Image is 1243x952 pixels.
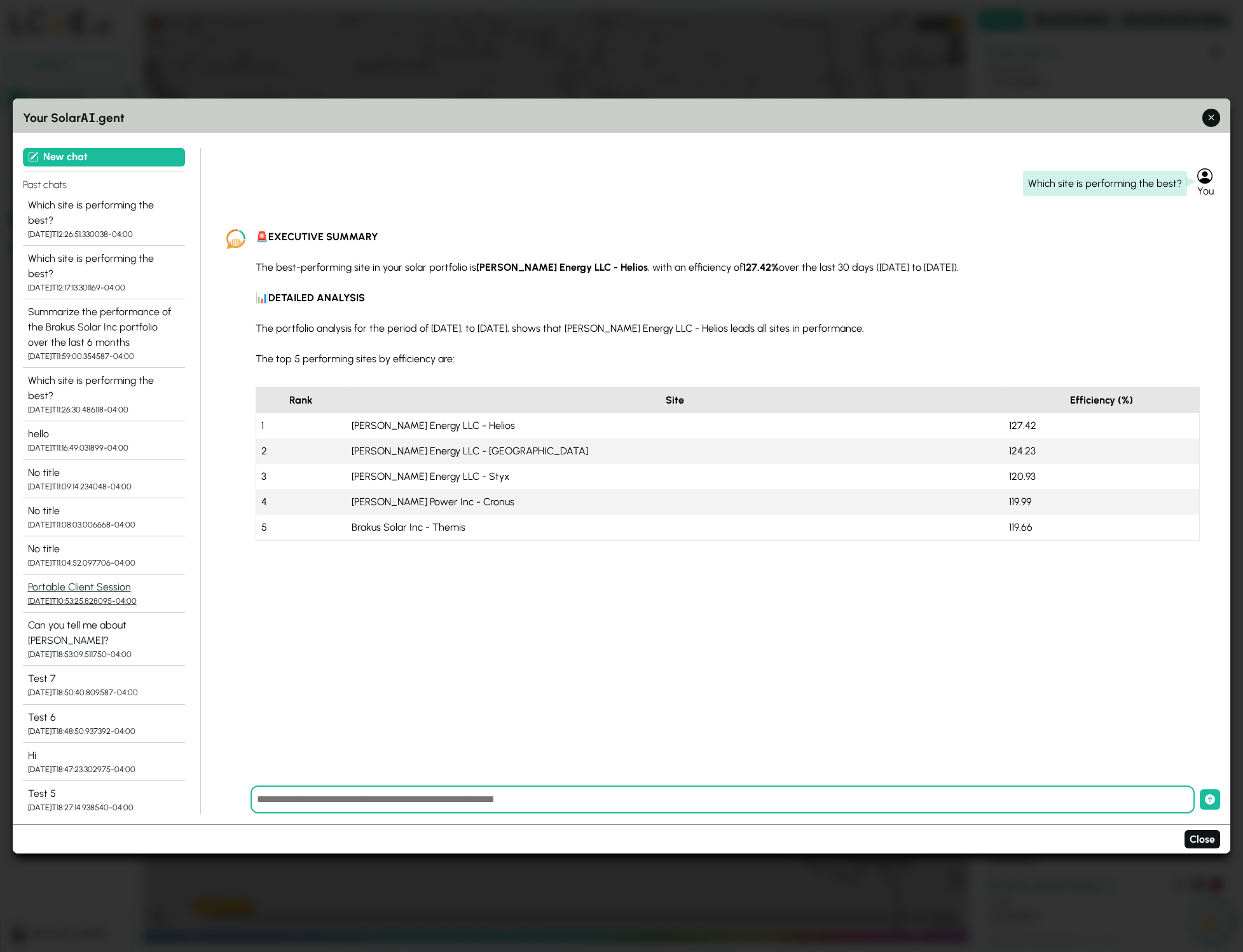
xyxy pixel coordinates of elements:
strong: [PERSON_NAME] Energy LLC - Helios [476,261,648,273]
button: Can you tell me about [PERSON_NAME]? [DATE]T18:53:09.511750-04:00 [23,613,185,666]
h3: Your Solar .gent [23,109,1221,128]
div: [DATE]T18:27:14.938540-04:00 [28,801,180,813]
strong: EXECUTIVE SUMMARY [268,231,378,243]
button: Portable Client Session [DATE]T10:53:25.828095-04:00 [23,575,185,613]
td: 120.93 [1004,464,1200,489]
button: No title [DATE]T11:09:14.234048-04:00 [23,459,185,498]
p: The top 5 performing sites by efficiency are: [256,351,1200,367]
h4: Past chats [23,171,185,192]
div: Which site is performing the best? [28,373,180,404]
button: Test 5 [DATE]T18:27:14.938540-04:00 [23,781,185,819]
div: Which site is performing the best? [28,197,180,228]
button: Test 6 [DATE]T18:48:50.937392-04:00 [23,705,185,743]
div: No title [28,541,180,557]
div: Test 6 [28,710,180,725]
th: Rank [256,387,347,413]
td: 119.99 [1004,489,1200,515]
button: New chat [23,148,185,167]
div: [DATE]T11:59:00.354587-04:00 [28,350,180,362]
p: The best-performing site in your solar portfolio is , with an efficiency of over the last 30 days... [256,260,1200,275]
div: Test 5 [28,786,180,801]
td: 2 [256,439,347,464]
th: Efficiency (%) [1004,387,1200,413]
div: No title [28,503,180,519]
td: [PERSON_NAME] Energy LLC - [GEOGRAPHIC_DATA] [347,439,1004,464]
div: [DATE]T11:09:14.234048-04:00 [28,480,180,492]
td: 1 [256,413,347,439]
div: No title [28,465,180,480]
button: Close [1185,830,1220,848]
button: Test 7 [DATE]T18:50:40.809587-04:00 [23,666,185,704]
div: [DATE]T18:48:50.937392-04:00 [28,725,180,737]
td: 3 [256,464,347,489]
button: Which site is performing the best? [DATE]T12:26:51.330038-04:00 [23,192,185,245]
div: [DATE]T11:16:49.031899-04:00 [28,442,180,454]
th: Site [347,387,1004,413]
td: [PERSON_NAME] Power Inc - Cronus [347,489,1004,515]
div: [DATE]T12:26:51.330038-04:00 [28,228,180,240]
td: Brakus Solar Inc - Themis [347,515,1004,541]
div: [DATE]T11:04:52.097706-04:00 [28,557,180,569]
div: Test 7 [28,671,180,686]
div: [DATE]T11:26:30.486118-04:00 [28,404,180,416]
p: The portfolio analysis for the period of [DATE], to [DATE], shows that [PERSON_NAME] Energy LLC -... [256,321,1200,336]
td: 124.23 [1004,439,1200,464]
button: Which site is performing the best? [DATE]T11:26:30.486118-04:00 [23,368,185,421]
td: 119.66 [1004,515,1200,541]
button: No title [DATE]T11:04:52.097706-04:00 [23,536,185,575]
div: [DATE]T18:50:40.809587-04:00 [28,686,180,698]
div: hello [28,426,180,442]
button: Hi [DATE]T18:47:23.302975-04:00 [23,743,185,781]
div: Hi [28,748,180,763]
div: [DATE]T10:53:25.828095-04:00 [28,595,180,607]
div: Portable Client Session [28,580,180,595]
img: LCOE.ai [226,229,245,249]
p: 🚨 [256,229,1200,245]
div: Summarize the performance of the Brakus Solar Inc portfolio over the last 6 months [28,304,180,350]
div: [DATE]T11:08:03.006668-04:00 [28,519,180,531]
div: [DATE]T18:53:09.511750-04:00 [28,648,180,660]
div: Which site is performing the best? [28,251,180,282]
td: 5 [256,515,347,541]
button: Which site is performing the best? [DATE]T12:17:13.301169-04:00 [23,246,185,299]
button: Summarize the performance of the Brakus Solar Inc portfolio over the last 6 months [DATE]T11:59:0... [23,299,185,368]
td: [PERSON_NAME] Energy LLC - Helios [347,413,1004,439]
strong: DETAILED ANALYSIS [268,292,365,304]
td: [PERSON_NAME] Energy LLC - Styx [347,464,1004,489]
div: Can you tell me about [PERSON_NAME]? [28,618,180,648]
td: 127.42 [1004,413,1200,439]
strong: 127.42% [743,261,779,273]
div: [DATE]T12:17:13.301169-04:00 [28,282,180,294]
div: You [1197,184,1220,199]
span: AI [81,109,96,126]
button: hello [DATE]T11:16:49.031899-04:00 [23,421,185,459]
div: Which site is performing the best? [1023,171,1187,196]
p: 📊 [256,290,1200,306]
button: No title [DATE]T11:08:03.006668-04:00 [23,498,185,536]
td: 4 [256,489,347,515]
div: [DATE]T18:47:23.302975-04:00 [28,763,180,775]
